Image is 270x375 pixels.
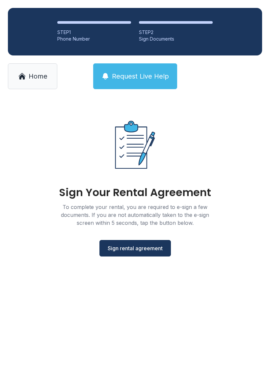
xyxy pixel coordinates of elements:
div: STEP 2 [139,29,213,36]
span: Request Live Help [112,72,169,81]
div: STEP 1 [57,29,131,36]
img: Rental agreement document illustration [101,110,169,179]
div: Sign Your Rental Agreement [59,187,211,198]
span: Sign rental agreement [108,244,163,252]
div: Sign Documents [139,36,213,42]
span: Home [29,72,47,81]
div: To complete your rental, you are required to e-sign a few documents. If you are not automatically... [53,203,217,227]
div: Phone Number [57,36,131,42]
